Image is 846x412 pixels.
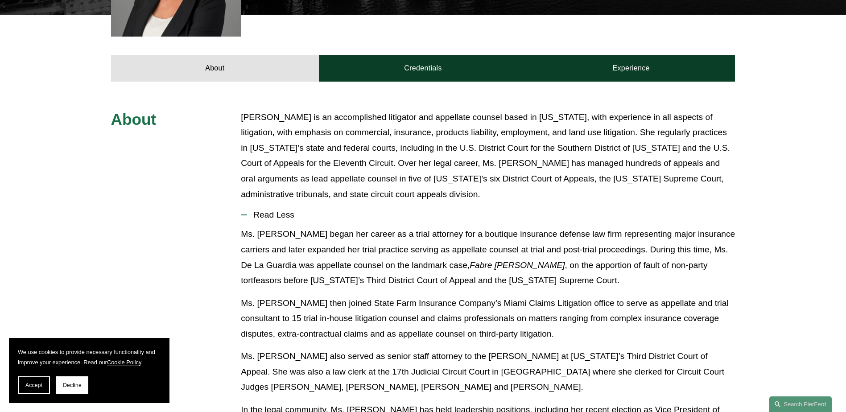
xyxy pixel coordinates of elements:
[63,382,82,388] span: Decline
[111,55,319,82] a: About
[241,296,735,342] p: Ms. [PERSON_NAME] then joined State Farm Insurance Company’s Miami Claims Litigation office to se...
[18,347,161,367] p: We use cookies to provide necessary functionality and improve your experience. Read our .
[241,110,735,202] p: [PERSON_NAME] is an accomplished litigator and appellate counsel based in [US_STATE], with experi...
[9,338,169,403] section: Cookie banner
[247,210,735,220] span: Read Less
[241,349,735,395] p: Ms. [PERSON_NAME] also served as senior staff attorney to the [PERSON_NAME] at [US_STATE]’s Third...
[241,227,735,288] p: Ms. [PERSON_NAME] began her career as a trial attorney for a boutique insurance defense law firm ...
[25,382,42,388] span: Accept
[319,55,527,82] a: Credentials
[56,376,88,394] button: Decline
[241,203,735,227] button: Read Less
[527,55,735,82] a: Experience
[18,376,50,394] button: Accept
[769,396,832,412] a: Search this site
[107,359,141,366] a: Cookie Policy
[470,260,565,270] em: Fabre [PERSON_NAME]
[111,111,157,128] span: About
